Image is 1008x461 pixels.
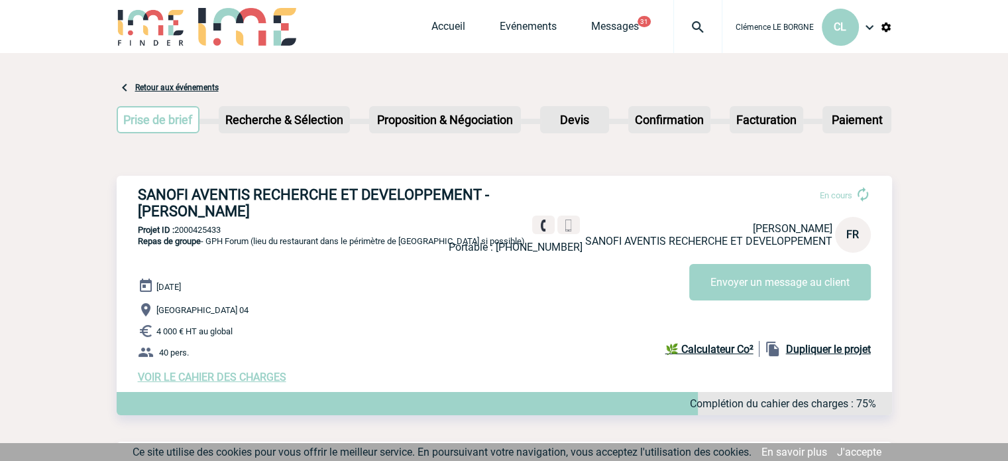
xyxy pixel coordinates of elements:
[731,107,802,132] p: Facturation
[563,220,575,231] img: portable.png
[135,83,219,92] a: Retour aux événements
[665,343,754,356] b: 🌿 Calculateur Co²
[736,23,814,32] span: Clémence LE BORGNE
[138,371,286,383] a: VOIR LE CAHIER DES CHARGES
[630,107,709,132] p: Confirmation
[156,326,233,336] span: 4 000 € HT au global
[824,107,890,132] p: Paiement
[665,341,759,357] a: 🌿 Calculateur Co²
[591,20,639,38] a: Messages
[117,225,892,235] p: 2000425433
[159,348,189,358] span: 40 pers.
[118,107,199,132] p: Prise de brief
[138,186,535,220] h3: SANOFI AVENTIS RECHERCHE ET DEVELOPPEMENT - [PERSON_NAME]
[156,282,181,292] span: [DATE]
[431,20,465,38] a: Accueil
[138,236,201,246] span: Repas de groupe
[753,222,832,235] span: [PERSON_NAME]
[585,235,832,247] span: SANOFI AVENTIS RECHERCHE ET DEVELOPPEMENT
[541,107,608,132] p: Devis
[761,446,827,458] a: En savoir plus
[765,341,781,357] img: file_copy-black-24dp.png
[138,236,525,246] span: - GPH Forum (lieu du restaurant dans le périmètre de [GEOGRAPHIC_DATA] si possible)
[638,16,651,27] button: 31
[500,20,557,38] a: Evénements
[837,446,881,458] a: J'accepte
[449,241,583,253] p: Portable : [PHONE_NUMBER]
[846,228,859,241] span: FR
[138,225,174,235] b: Projet ID :
[820,190,852,200] span: En cours
[689,264,871,300] button: Envoyer un message au client
[834,21,846,33] span: CL
[133,446,752,458] span: Ce site utilise des cookies pour vous offrir le meilleur service. En poursuivant votre navigation...
[156,305,249,315] span: [GEOGRAPHIC_DATA] 04
[370,107,520,132] p: Proposition & Négociation
[786,343,871,356] b: Dupliquer le projet
[537,220,549,231] img: fixe.png
[117,8,186,46] img: IME-Finder
[220,107,349,132] p: Recherche & Sélection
